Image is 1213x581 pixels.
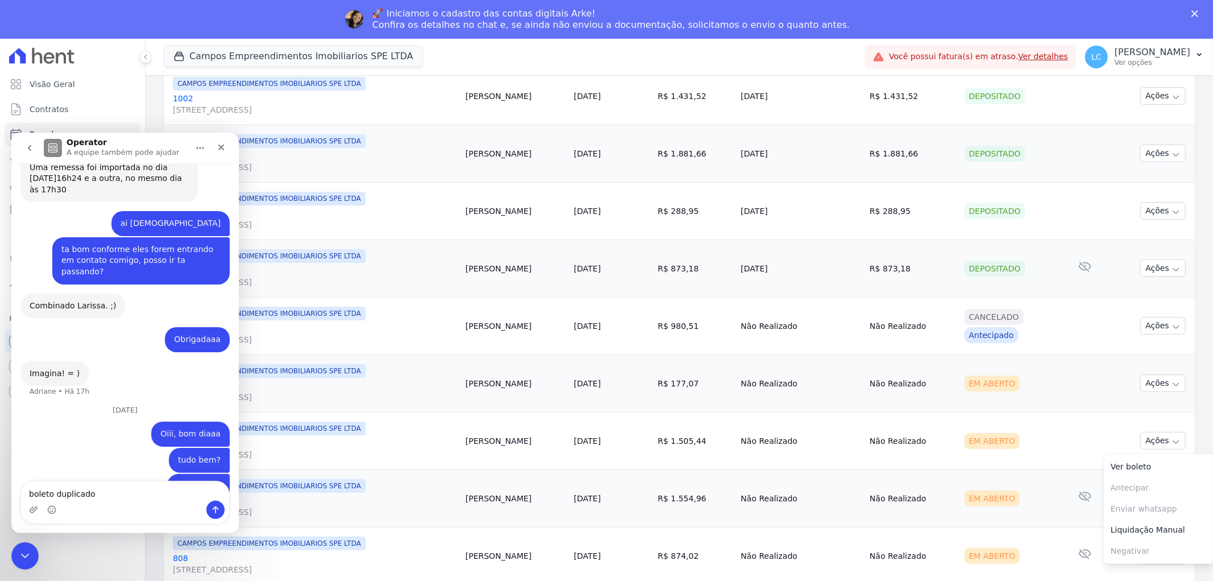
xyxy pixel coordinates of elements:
textarea: Envie uma mensagem... [10,349,218,368]
a: 708[STREET_ADDRESS] [173,495,457,518]
button: Ações [1140,145,1186,162]
td: [PERSON_NAME] [461,412,570,469]
td: Não Realizado [736,469,866,527]
div: Plataformas [9,312,136,325]
div: Em Aberto [964,433,1020,449]
div: Cancelado [964,309,1024,325]
button: LC [PERSON_NAME] Ver opções [1076,41,1213,73]
span: Enviar whatsapp [1104,498,1213,520]
a: [DATE] [574,379,601,388]
a: [DATE] [574,264,601,273]
button: Ações [1140,374,1186,392]
span: Antecipar [1104,477,1213,498]
span: CAMPOS EMPREENDIMENTOS IMOBILIARIOS SPE LTDA [173,77,366,90]
div: eu de novo [156,341,218,366]
span: [STREET_ADDRESS] [173,392,457,403]
div: tudo bem? [158,315,218,340]
a: Negativação [5,248,140,271]
a: 1102[STREET_ADDRESS] [173,323,457,345]
span: [STREET_ADDRESS] [173,564,457,575]
td: Não Realizado [865,412,959,469]
div: Larissa diz… [9,341,218,368]
span: Parcelas [30,129,63,140]
a: 704[STREET_ADDRESS] [173,265,457,288]
span: [STREET_ADDRESS] [173,162,457,173]
a: Recebíveis [5,330,140,353]
td: [PERSON_NAME] [461,182,570,240]
td: R$ 1.505,44 [653,412,736,469]
span: CAMPOS EMPREENDIMENTOS IMOBILIARIOS SPE LTDA [173,364,366,378]
span: CAMPOS EMPREENDIMENTOS IMOBILIARIOS SPE LTDA [173,479,366,493]
span: CAMPOS EMPREENDIMENTOS IMOBILIARIOS SPE LTDA [173,307,366,320]
td: [PERSON_NAME] [461,67,570,125]
div: Obrigadaaa [163,201,209,213]
td: R$ 980,51 [653,297,736,355]
td: R$ 1.881,66 [865,125,959,182]
div: tudo bem? [167,322,209,333]
div: Em Aberto [964,491,1020,506]
a: Ver detalhes [1019,52,1069,61]
a: 1102[STREET_ADDRESS] [173,380,457,403]
div: Adriane diz… [9,229,218,274]
div: Combinado Larissa. ;) [18,168,105,179]
td: Não Realizado [865,355,959,412]
td: R$ 873,18 [865,240,959,297]
a: [DATE] [574,551,601,561]
a: Liquidação Manual [1104,520,1213,541]
button: Ações [1140,202,1186,220]
a: Visão Geral [5,73,140,96]
a: Contratos [5,98,140,121]
a: Troca de Arquivos [5,273,140,296]
a: [DATE] [574,92,601,101]
a: Conta Hent [5,355,140,378]
td: R$ 1.431,52 [865,67,959,125]
a: Lotes [5,148,140,171]
span: [STREET_ADDRESS] [173,449,457,460]
a: Ver boleto [1104,456,1213,477]
a: [DATE] [574,207,601,216]
div: Antecipado [964,327,1019,343]
div: Depositado [964,203,1025,219]
button: Selecionador de Emoji [36,373,45,382]
td: [PERSON_NAME] [461,355,570,412]
div: Larissa diz… [9,315,218,341]
span: [STREET_ADDRESS] [173,104,457,116]
a: Clientes [5,173,140,196]
div: Depositado [964,146,1025,162]
span: CAMPOS EMPREENDIMENTOS IMOBILIARIOS SPE LTDA [173,192,366,205]
span: Contratos [30,104,68,115]
button: Ações [1140,259,1186,277]
td: [PERSON_NAME] [461,297,570,355]
span: CAMPOS EMPREENDIMENTOS IMOBILIARIOS SPE LTDA [173,134,366,148]
a: [DATE] [574,494,601,503]
a: 1102[STREET_ADDRESS] [173,438,457,460]
td: R$ 288,95 [865,182,959,240]
div: Obrigadaaa [154,195,218,220]
td: [DATE] [736,67,866,125]
a: 602[STREET_ADDRESS] [173,208,457,230]
td: [DATE] [736,125,866,182]
td: R$ 1.431,52 [653,67,736,125]
td: [PERSON_NAME] [461,240,570,297]
a: 808[STREET_ADDRESS] [173,553,457,575]
td: Não Realizado [736,355,866,412]
div: Em Aberto [964,376,1020,392]
td: [DATE] [736,240,866,297]
a: 1002[STREET_ADDRESS] [173,93,457,116]
span: [STREET_ADDRESS] [173,334,457,345]
a: 507[STREET_ADDRESS] [173,150,457,173]
td: R$ 873,18 [653,240,736,297]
